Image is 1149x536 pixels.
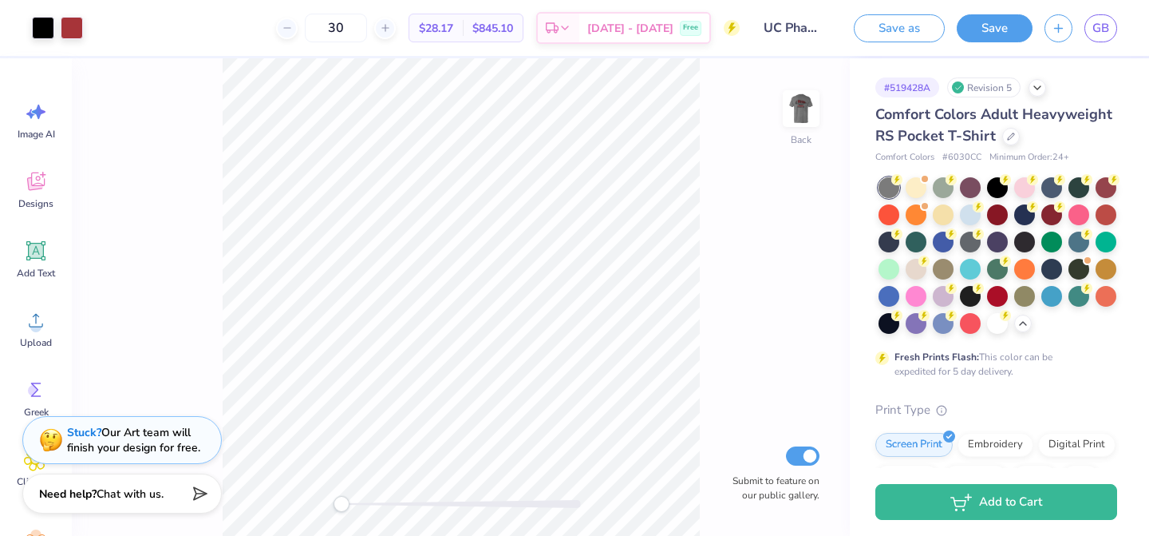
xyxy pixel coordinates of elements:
div: Applique [875,465,939,489]
div: Print Type [875,401,1117,419]
div: Back [791,133,811,147]
span: Clipart & logos [10,475,62,501]
span: Minimum Order: 24 + [989,151,1069,165]
span: Comfort Colors [875,151,934,165]
span: $28.17 [419,20,453,37]
span: Free [683,22,698,34]
span: [DATE] - [DATE] [587,20,673,37]
div: # 519428A [875,77,939,97]
button: Add to Cart [875,484,1117,520]
strong: Need help? [39,486,97,502]
a: GB [1084,14,1117,42]
div: Transfers [944,465,1008,489]
label: Submit to feature on our public gallery. [724,474,819,502]
div: Screen Print [875,433,953,457]
strong: Fresh Prints Flash: [894,351,979,363]
span: # 6030CC [942,151,981,165]
span: Upload [20,336,52,349]
div: Accessibility label [334,496,349,512]
div: Vinyl [1013,465,1057,489]
span: Greek [24,406,49,419]
strong: Stuck? [67,425,101,440]
button: Save as [854,14,945,42]
input: – – [305,14,367,42]
span: GB [1092,19,1109,38]
input: Untitled Design [752,12,830,44]
span: Image AI [18,128,55,141]
div: Our Art team will finish your design for free. [67,425,200,455]
span: $845.10 [472,20,513,37]
span: Add Text [17,267,55,280]
span: Designs [18,197,53,210]
div: Foil [1062,465,1100,489]
div: Digital Print [1038,433,1115,457]
div: Embroidery [958,433,1033,457]
div: This color can be expedited for 5 day delivery. [894,350,1091,379]
button: Save [957,14,1033,42]
div: Revision 5 [947,77,1021,97]
span: Comfort Colors Adult Heavyweight RS Pocket T-Shirt [875,105,1112,145]
img: Back [785,93,817,125]
span: Chat with us. [97,486,164,502]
